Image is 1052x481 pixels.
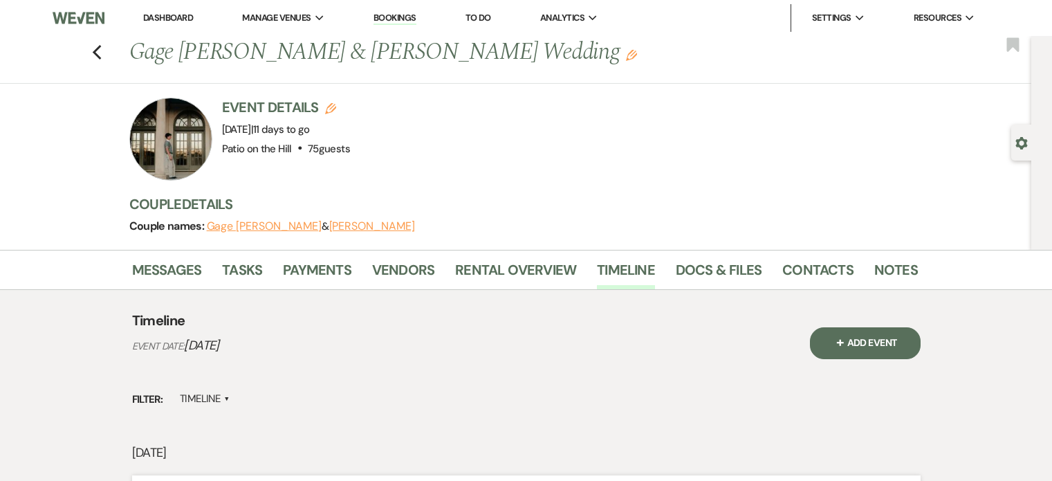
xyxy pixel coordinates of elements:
button: Plus SignAdd Event [810,327,921,359]
img: Weven Logo [53,3,104,33]
a: To Do [465,12,491,24]
span: [DATE] [222,122,310,136]
span: [DATE] [184,337,219,354]
span: Analytics [540,11,584,25]
h4: Timeline [132,311,185,330]
button: [PERSON_NAME] [329,221,415,232]
span: Plus Sign [833,335,847,349]
span: & [207,219,415,233]
a: Payments [283,259,351,289]
button: Gage [PERSON_NAME] [207,221,322,232]
a: Timeline [597,259,655,289]
h3: Event Details [222,98,350,117]
label: Timeline [180,390,230,408]
a: Notes [874,259,918,289]
span: Patio on the Hill [222,142,292,156]
span: | [251,122,310,136]
a: Contacts [782,259,853,289]
h1: Gage [PERSON_NAME] & [PERSON_NAME] Wedding [129,36,749,69]
a: Tasks [222,259,262,289]
a: Dashboard [143,12,193,24]
span: Filter: [132,392,163,408]
a: Vendors [372,259,434,289]
span: Couple names: [129,219,207,233]
span: ▲ [224,394,230,405]
a: Messages [132,259,202,289]
span: Settings [812,11,851,25]
span: Manage Venues [242,11,311,25]
a: Rental Overview [455,259,576,289]
p: [DATE] [132,443,921,463]
a: Docs & Files [676,259,762,289]
a: Bookings [373,12,416,25]
span: Event Date: [132,340,185,352]
button: Open lead details [1015,136,1028,149]
button: Edit [626,48,637,61]
span: Resources [914,11,961,25]
span: 75 guests [308,142,350,156]
span: 11 days to go [253,122,310,136]
h3: Couple Details [129,194,904,214]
